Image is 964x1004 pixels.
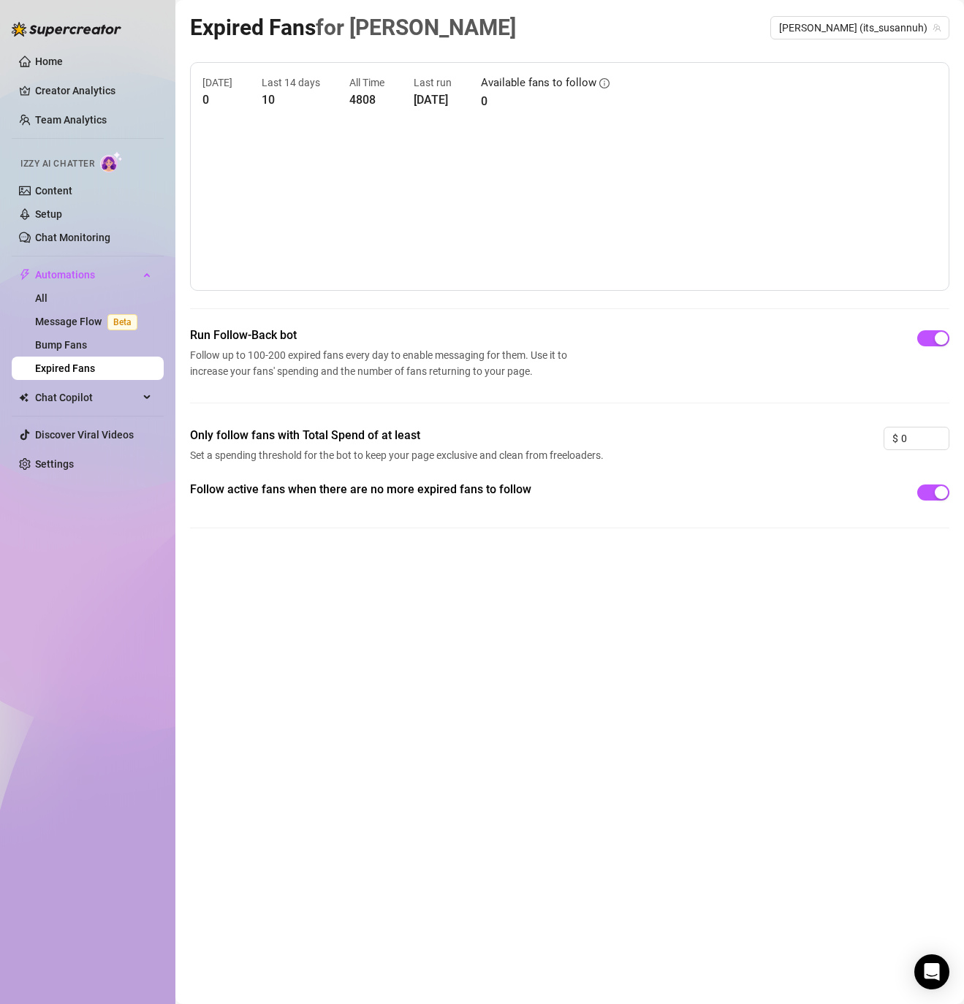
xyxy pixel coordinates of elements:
[414,75,452,91] article: Last run
[190,347,573,379] span: Follow up to 100-200 expired fans every day to enable messaging for them. Use it to increase your...
[107,314,137,330] span: Beta
[349,91,384,109] article: 4808
[35,316,143,327] a: Message FlowBeta
[35,232,110,243] a: Chat Monitoring
[20,157,94,171] span: Izzy AI Chatter
[35,208,62,220] a: Setup
[190,427,608,444] span: Only follow fans with Total Spend of at least
[35,292,48,304] a: All
[901,427,949,449] input: 0.00
[19,392,29,403] img: Chat Copilot
[779,17,941,39] span: Susanna (its_susannuh)
[190,481,608,498] span: Follow active fans when there are no more expired fans to follow
[35,386,139,409] span: Chat Copilot
[35,339,87,351] a: Bump Fans
[481,75,596,92] article: Available fans to follow
[316,15,516,40] span: for [PERSON_NAME]
[914,954,949,989] div: Open Intercom Messenger
[349,75,384,91] article: All Time
[35,79,152,102] a: Creator Analytics
[190,447,608,463] span: Set a spending threshold for the bot to keep your page exclusive and clean from freeloaders.
[202,75,232,91] article: [DATE]
[35,362,95,374] a: Expired Fans
[599,78,610,88] span: info-circle
[35,458,74,470] a: Settings
[35,114,107,126] a: Team Analytics
[100,151,123,172] img: AI Chatter
[35,429,134,441] a: Discover Viral Videos
[202,91,232,109] article: 0
[262,75,320,91] article: Last 14 days
[190,10,516,45] article: Expired Fans
[933,23,941,32] span: team
[19,269,31,281] span: thunderbolt
[35,263,139,286] span: Automations
[262,91,320,109] article: 10
[190,327,573,344] span: Run Follow-Back bot
[481,92,610,110] article: 0
[35,56,63,67] a: Home
[12,22,121,37] img: logo-BBDzfeDw.svg
[35,185,72,197] a: Content
[414,91,452,109] article: [DATE]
